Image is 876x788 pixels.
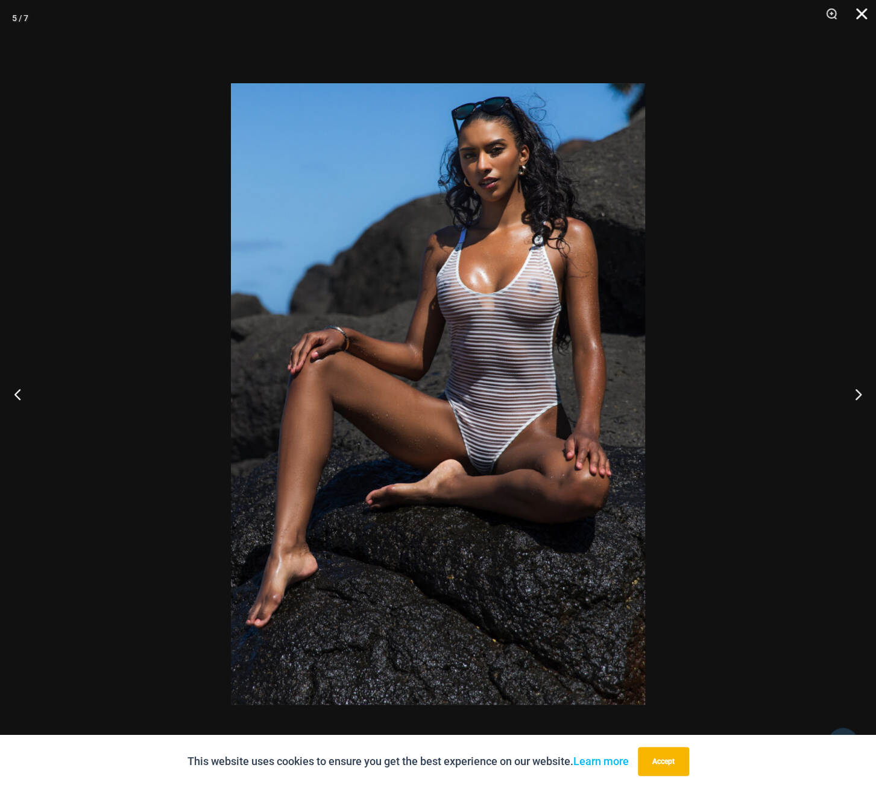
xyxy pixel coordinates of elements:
img: Tide Lines White 845 One Piece Monokini 07 [231,83,645,705]
a: Learn more [573,755,629,767]
p: This website uses cookies to ensure you get the best experience on our website. [187,752,629,771]
button: Accept [638,747,689,776]
button: Next [831,364,876,424]
div: 5 / 7 [12,9,28,27]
